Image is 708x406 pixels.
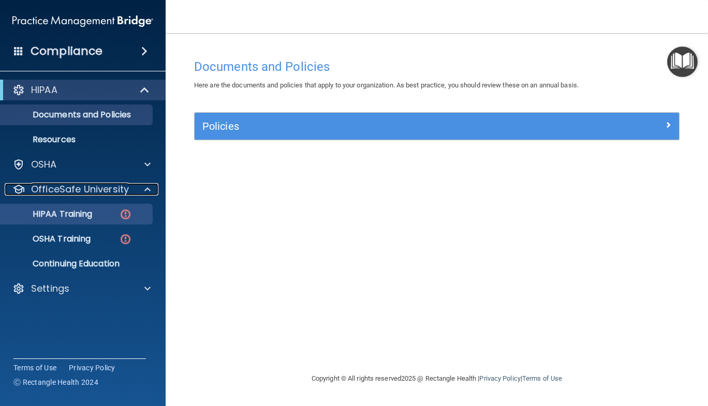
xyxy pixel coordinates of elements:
p: OSHA [31,158,57,171]
span: Ⓒ Rectangle Health 2024 [13,377,98,387]
span: Here are the documents and policies that apply to your organization. As best practice, you should... [194,81,579,89]
a: Privacy Policy [69,363,115,373]
a: OfficeSafe University [12,183,151,196]
h4: Documents and Policies [194,60,680,73]
img: PMB logo [12,11,153,32]
p: OfficeSafe University [31,183,129,196]
p: OSHA Training [7,234,91,244]
p: Settings [31,282,69,295]
div: Copyright © All rights reserved 2025 @ Rectangle Health | | [248,362,626,395]
img: danger-circle.6113f641.png [119,233,132,246]
a: OSHA [12,158,151,171]
h5: Policies [202,121,550,132]
a: Settings [12,282,151,295]
a: Terms of Use [13,363,56,373]
a: Terms of Use [522,374,562,382]
a: HIPAA [12,84,150,96]
p: HIPAA Training [7,209,92,219]
button: Open Resource Center [667,47,698,77]
p: Documents and Policies [7,110,148,120]
p: HIPAA [31,84,57,96]
a: Policies [202,118,671,134]
img: danger-circle.6113f641.png [119,208,132,221]
a: Privacy Policy [479,374,520,382]
p: Resources [7,134,148,145]
p: Continuing Education [7,259,148,269]
h4: Compliance [31,44,102,58]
